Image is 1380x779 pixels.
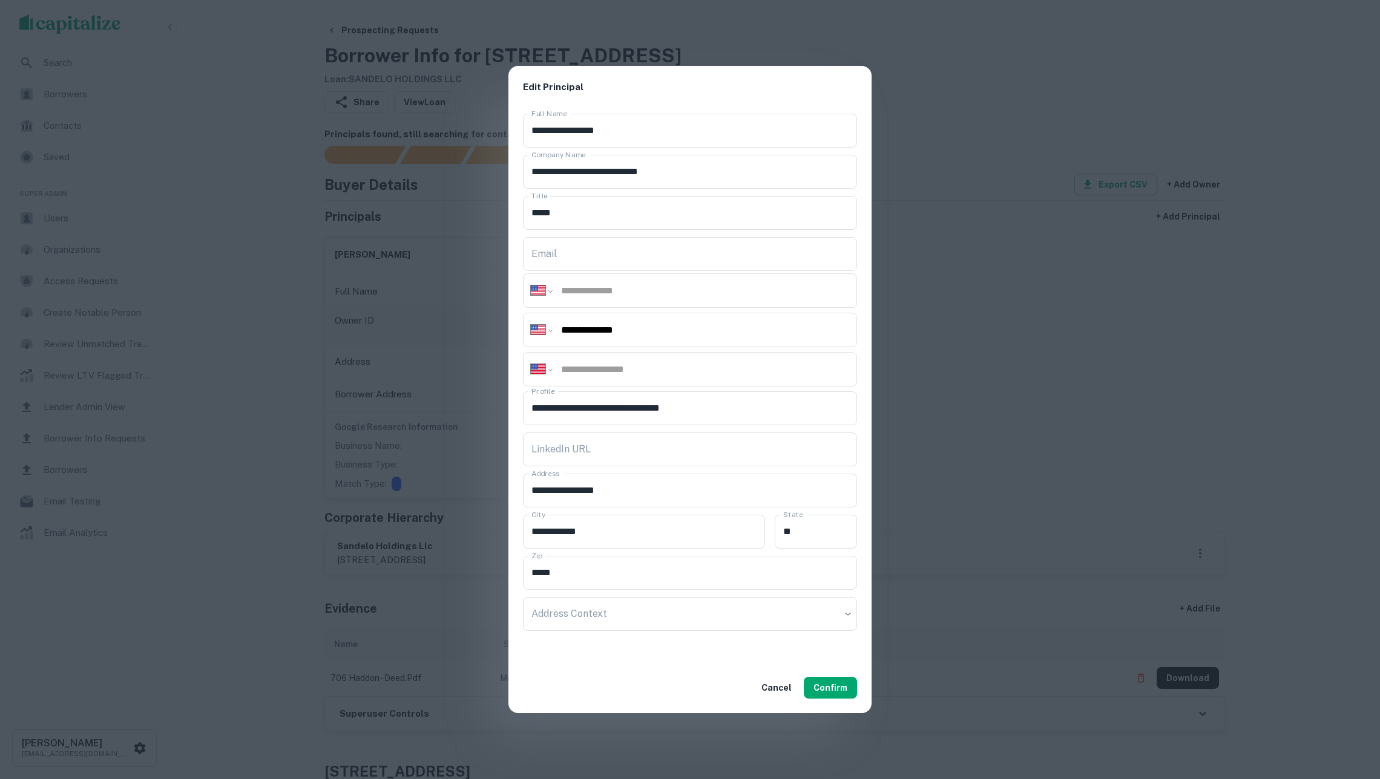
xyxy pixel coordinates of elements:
div: ​ [523,597,857,631]
label: Title [531,191,548,201]
label: City [531,509,545,520]
label: Company Name [531,149,586,160]
label: Address [531,468,559,478]
h2: Edit Principal [508,66,872,109]
label: Zip [531,550,542,561]
button: Cancel [757,677,797,699]
button: Confirm [804,677,857,699]
label: State [783,509,803,520]
label: Full Name [531,108,567,119]
iframe: Chat Widget [1319,682,1380,740]
label: Profile [531,386,554,396]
